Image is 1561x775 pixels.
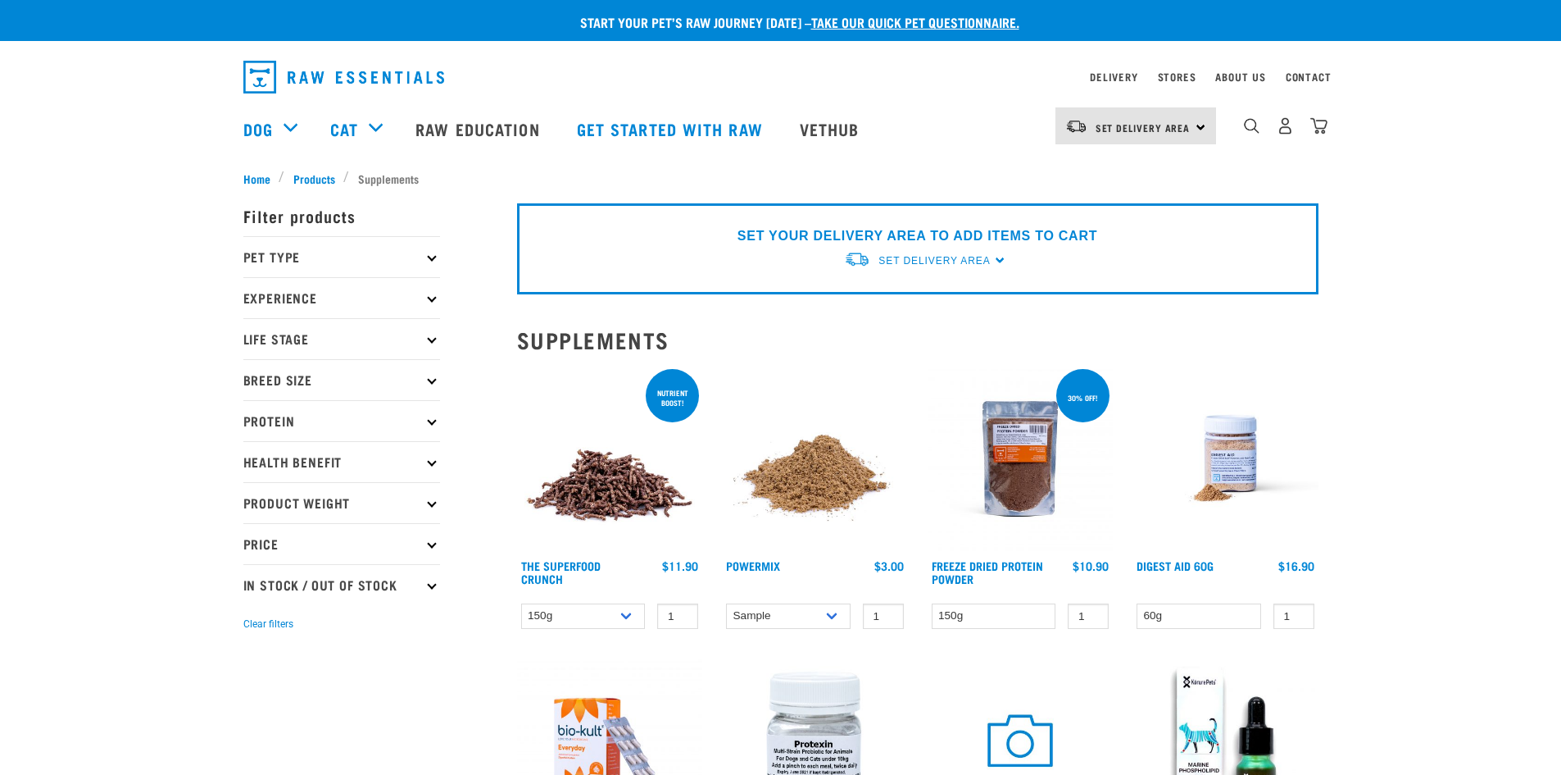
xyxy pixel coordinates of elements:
[293,170,335,187] span: Products
[811,18,1019,25] a: take our quick pet questionnaire.
[399,96,560,162] a: Raw Education
[844,251,870,268] img: van-moving.png
[646,381,699,415] div: nutrient boost!
[243,236,440,277] p: Pet Type
[874,559,904,572] div: $3.00
[243,195,440,236] p: Filter products
[1158,74,1196,80] a: Stores
[662,559,698,572] div: $11.90
[517,366,703,552] img: 1311 Superfood Crunch 01
[1073,559,1109,572] div: $10.90
[928,366,1114,552] img: FD Protein Powder
[243,170,1318,187] nav: breadcrumbs
[1215,74,1265,80] a: About Us
[1137,563,1214,568] a: Digest Aid 60g
[657,604,698,629] input: 1
[737,226,1097,246] p: SET YOUR DELIVERY AREA TO ADD ITEMS TO CART
[1090,74,1137,80] a: Delivery
[243,61,444,93] img: Raw Essentials Logo
[722,366,908,552] img: Pile Of PowerMix For Pets
[1244,118,1259,134] img: home-icon-1@2x.png
[243,617,293,631] button: Clear filters
[243,400,440,441] p: Protein
[243,564,440,605] p: In Stock / Out Of Stock
[726,563,780,568] a: Powermix
[1278,559,1314,572] div: $16.90
[1096,125,1191,130] span: Set Delivery Area
[243,170,279,187] a: Home
[243,318,440,359] p: Life Stage
[1277,117,1294,134] img: user.png
[1060,385,1105,410] div: 30% off!
[284,170,343,187] a: Products
[517,327,1318,353] h2: Supplements
[243,482,440,523] p: Product Weight
[1065,119,1087,134] img: van-moving.png
[1068,604,1109,629] input: 1
[783,96,880,162] a: Vethub
[863,604,904,629] input: 1
[243,277,440,318] p: Experience
[243,170,270,187] span: Home
[521,563,601,581] a: The Superfood Crunch
[1310,117,1327,134] img: home-icon@2x.png
[560,96,783,162] a: Get started with Raw
[932,563,1043,581] a: Freeze Dried Protein Powder
[1273,604,1314,629] input: 1
[243,523,440,564] p: Price
[243,116,273,141] a: Dog
[230,54,1332,100] nav: dropdown navigation
[330,116,358,141] a: Cat
[243,359,440,400] p: Breed Size
[243,441,440,482] p: Health Benefit
[878,255,990,267] span: Set Delivery Area
[1286,74,1332,80] a: Contact
[1132,366,1318,552] img: Raw Essentials Digest Aid Pet Supplement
